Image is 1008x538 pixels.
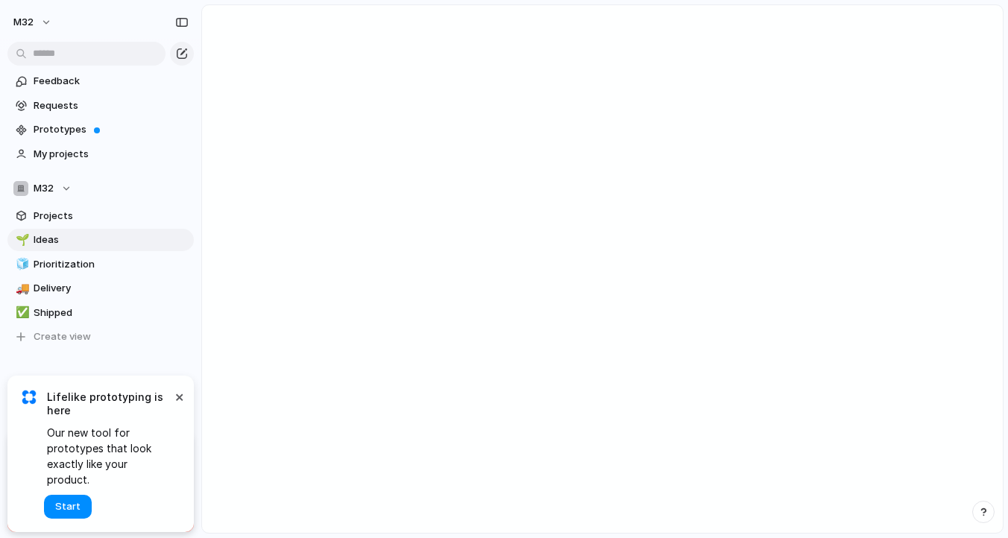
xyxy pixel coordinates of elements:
a: 🌱Ideas [7,229,194,251]
span: m32 [13,15,34,30]
a: 🚚Delivery [7,277,194,300]
span: My projects [34,147,189,162]
a: Projects [7,205,194,227]
span: Create view [34,329,91,344]
div: 🌱 [16,232,26,249]
button: m32 [7,10,60,34]
span: Prioritization [34,257,189,272]
a: 🧊Prioritization [7,253,194,276]
button: ✅ [13,306,28,320]
button: 🌱 [13,232,28,247]
a: My projects [7,143,194,165]
button: 🚚 [13,281,28,296]
span: Start [55,499,81,514]
span: Prototypes [34,122,189,137]
a: ✅Shipped [7,302,194,324]
span: Lifelike prototyping is here [47,390,171,417]
span: Delivery [34,281,189,296]
button: Dismiss [170,387,188,405]
span: Requests [34,98,189,113]
button: M32 [7,177,194,200]
a: Prototypes [7,118,194,141]
span: Feedback [34,74,189,89]
span: M32 [34,181,54,196]
a: Requests [7,95,194,117]
span: Projects [34,209,189,224]
div: 🧊 [16,256,26,273]
a: Feedback [7,70,194,92]
span: Shipped [34,306,189,320]
span: Our new tool for prototypes that look exactly like your product. [47,425,171,487]
button: Start [44,495,92,519]
button: Create view [7,326,194,348]
button: 🧊 [13,257,28,272]
div: ✅ [16,304,26,321]
div: 🚚 [16,280,26,297]
span: Ideas [34,232,189,247]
